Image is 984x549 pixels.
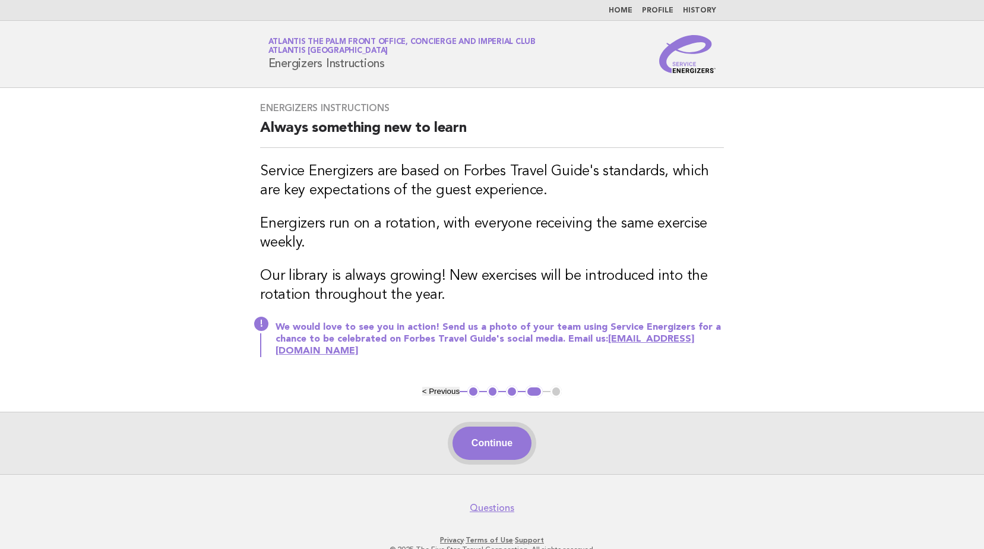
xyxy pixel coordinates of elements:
[515,536,544,544] a: Support
[642,7,673,14] a: Profile
[276,321,724,357] p: We would love to see you in action! Send us a photo of your team using Service Energizers for a c...
[260,102,724,114] h3: Energizers Instructions
[683,7,716,14] a: History
[260,214,724,253] h3: Energizers run on a rotation, with everyone receiving the same exercise weekly.
[260,267,724,305] h3: Our library is always growing! New exercises will be introduced into the rotation throughout the ...
[260,162,724,200] h3: Service Energizers are based on Forbes Travel Guide's standards, which are key expectations of th...
[506,386,518,397] button: 3
[129,535,856,545] p: · ·
[268,38,536,55] a: Atlantis The Palm Front Office, Concierge and Imperial ClubAtlantis [GEOGRAPHIC_DATA]
[422,387,460,396] button: < Previous
[260,119,724,148] h2: Always something new to learn
[466,536,513,544] a: Terms of Use
[268,39,536,70] h1: Energizers Instructions
[487,386,499,397] button: 2
[268,48,388,55] span: Atlantis [GEOGRAPHIC_DATA]
[467,386,479,397] button: 1
[609,7,632,14] a: Home
[453,427,531,460] button: Continue
[659,35,716,73] img: Service Energizers
[526,386,543,397] button: 4
[440,536,464,544] a: Privacy
[470,502,514,514] a: Questions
